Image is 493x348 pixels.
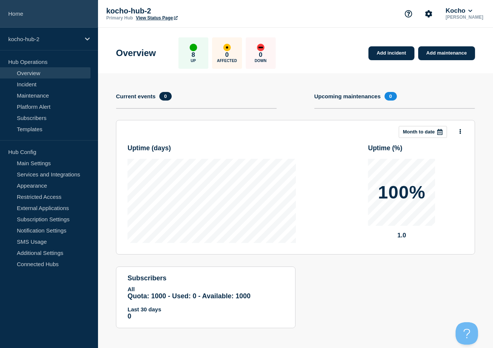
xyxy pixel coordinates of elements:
p: Up [191,59,196,63]
p: kocho-hub-2 [106,7,256,15]
a: Add maintenance [418,46,475,60]
button: Month to date [399,126,447,138]
span: 0 [159,92,172,101]
p: 0 [259,51,262,59]
p: Affected [217,59,237,63]
div: affected [223,44,231,51]
h4: subscribers [128,274,284,282]
div: up [190,44,197,51]
p: All [128,286,284,292]
button: Kocho [444,7,474,15]
a: Add incident [368,46,414,60]
span: Quota: 1000 - Used: 0 - Available: 1000 [128,292,251,300]
p: 8 [192,51,195,59]
a: View Status Page [136,15,177,21]
h1: Overview [116,48,156,58]
h4: Upcoming maintenances [314,93,381,99]
h4: Current events [116,93,156,99]
p: Primary Hub [106,15,133,21]
span: 0 [385,92,397,101]
p: 1.0 [368,232,435,239]
p: [PERSON_NAME] [444,15,485,20]
p: kocho-hub-2 [8,36,80,42]
p: Last 30 days [128,306,284,312]
iframe: Help Scout Beacon - Open [456,322,478,345]
p: Down [255,59,267,63]
h3: Uptime ( % ) [368,144,463,152]
p: 0 [128,312,284,320]
button: Account settings [421,6,437,22]
p: 100% [378,184,426,201]
div: down [257,44,264,51]
button: Support [401,6,416,22]
h3: Uptime ( days ) [128,144,296,152]
p: Month to date [403,129,435,135]
p: 0 [225,51,229,59]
